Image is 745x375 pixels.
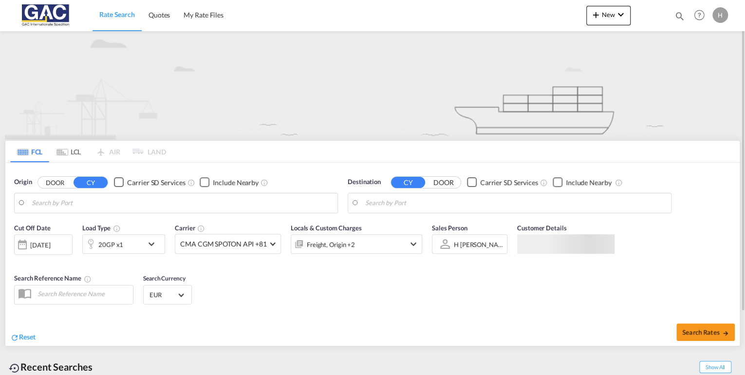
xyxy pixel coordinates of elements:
[712,7,728,23] div: H
[307,238,355,251] div: Freight Origin Destination Factory Stuffing
[674,11,685,21] md-icon: icon-magnify
[674,11,685,25] div: icon-magnify
[49,141,88,162] md-tab-item: LCL
[113,225,121,232] md-icon: icon-information-outline
[143,275,186,282] span: Search Currency
[291,224,362,232] span: Locals & Custom Charges
[427,177,461,188] button: DOOR
[149,11,170,19] span: Quotes
[454,241,510,248] div: H [PERSON_NAME]
[699,361,731,373] span: Show All
[14,177,32,187] span: Origin
[33,286,133,301] input: Search Reference Name
[432,224,467,232] span: Sales Person
[5,31,740,139] img: new-FCL.png
[114,177,185,187] md-checkbox: Checkbox No Ink
[517,224,566,232] span: Customer Details
[691,7,712,24] div: Help
[187,179,195,187] md-icon: Unchecked: Search for CY (Container Yard) services for all selected carriers.Checked : Search for...
[590,9,602,20] md-icon: icon-plus 400-fg
[200,177,259,187] md-checkbox: Checkbox No Ink
[14,274,92,282] span: Search Reference Name
[98,238,123,251] div: 20GP x1
[348,177,381,187] span: Destination
[10,333,19,342] md-icon: icon-refresh
[15,4,80,26] img: 9f305d00dc7b11eeb4548362177db9c3.png
[408,238,419,250] md-icon: icon-chevron-down
[10,141,166,162] md-pagination-wrapper: Use the left and right arrow keys to navigate between tabs
[261,179,268,187] md-icon: Unchecked: Ignores neighbouring ports when fetching rates.Checked : Includes neighbouring ports w...
[682,328,729,336] span: Search Rates
[38,177,72,188] button: DOOR
[676,323,735,341] button: Search Ratesicon-arrow-right
[365,196,666,210] input: Search by Port
[84,275,92,283] md-icon: Your search will be saved by the below given name
[553,177,612,187] md-checkbox: Checkbox No Ink
[615,179,622,187] md-icon: Unchecked: Ignores neighbouring ports when fetching rates.Checked : Includes neighbouring ports w...
[82,234,165,254] div: 20GP x1icon-chevron-down
[10,141,49,162] md-tab-item: FCL
[5,163,740,346] div: Origin DOOR CY Checkbox No InkUnchecked: Search for CY (Container Yard) services for all selected...
[99,10,135,19] span: Rate Search
[127,178,185,187] div: Carrier SD Services
[19,333,36,341] span: Reset
[14,224,51,232] span: Cut Off Date
[149,290,177,299] span: EUR
[615,9,627,20] md-icon: icon-chevron-down
[32,196,333,210] input: Search by Port
[30,241,50,249] div: [DATE]
[590,11,627,19] span: New
[391,177,425,188] button: CY
[540,179,548,187] md-icon: Unchecked: Search for CY (Container Yard) services for all selected carriers.Checked : Search for...
[291,234,422,254] div: Freight Origin Destination Factory Stuffingicon-chevron-down
[14,234,73,255] div: [DATE]
[146,238,162,250] md-icon: icon-chevron-down
[722,330,729,337] md-icon: icon-arrow-right
[467,177,538,187] md-checkbox: Checkbox No Ink
[691,7,708,23] span: Help
[586,6,631,25] button: icon-plus 400-fgNewicon-chevron-down
[82,224,121,232] span: Load Type
[175,224,205,232] span: Carrier
[9,362,20,374] md-icon: icon-backup-restore
[180,239,267,249] span: CMA CGM SPOTON API +81
[197,225,205,232] md-icon: The selected Trucker/Carrierwill be displayed in the rate results If the rates are from another f...
[74,177,108,188] button: CY
[566,178,612,187] div: Include Nearby
[480,178,538,187] div: Carrier SD Services
[453,237,504,251] md-select: Sales Person: H menze
[14,254,21,267] md-datepicker: Select
[213,178,259,187] div: Include Nearby
[184,11,223,19] span: My Rate Files
[10,332,36,343] div: icon-refreshReset
[149,288,186,302] md-select: Select Currency: € EUREuro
